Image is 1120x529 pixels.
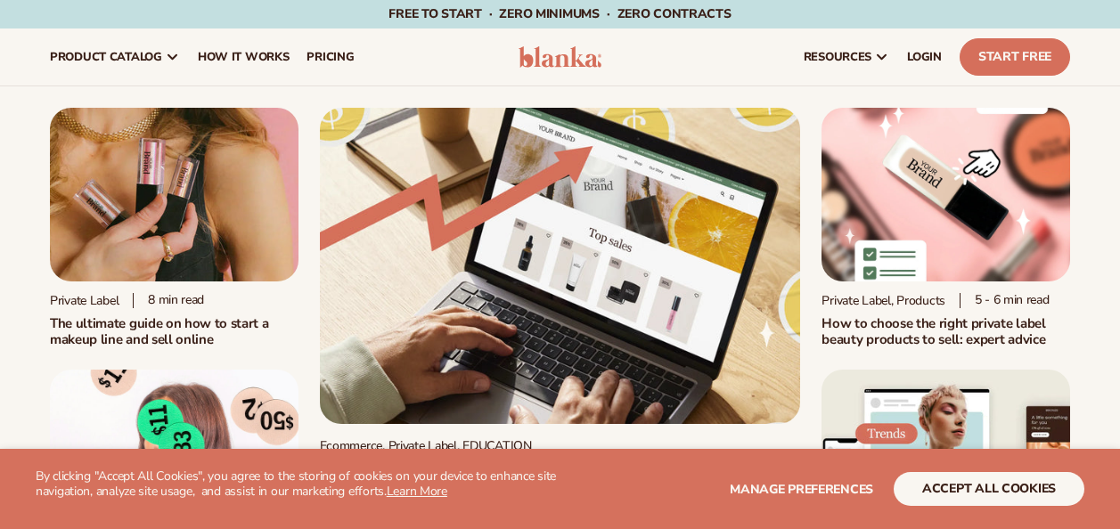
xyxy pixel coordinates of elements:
[795,28,898,85] a: resources
[50,108,298,281] img: Person holding branded make up with a solid pink background
[960,38,1070,76] a: Start Free
[822,108,1070,281] img: Private Label Beauty Products Click
[822,108,1070,348] a: Private Label Beauty Products Click Private Label, Products 5 - 6 min readHow to choose the right...
[50,108,298,348] a: Person holding branded make up with a solid pink background Private label 8 min readThe ultimate ...
[41,28,189,85] a: product catalog
[36,469,560,500] p: By clicking "Accept All Cookies", you agree to the storing of cookies on your device to enhance s...
[387,483,447,500] a: Learn More
[388,5,731,22] span: Free to start · ZERO minimums · ZERO contracts
[50,315,298,348] h1: The ultimate guide on how to start a makeup line and sell online
[50,50,162,64] span: product catalog
[907,50,942,64] span: LOGIN
[320,438,801,453] div: Ecommerce, Private Label, EDUCATION
[133,293,204,308] div: 8 min read
[960,293,1050,308] div: 5 - 6 min read
[307,50,354,64] span: pricing
[198,50,290,64] span: How It Works
[519,46,602,68] img: logo
[730,472,873,506] button: Manage preferences
[189,28,298,85] a: How It Works
[898,28,951,85] a: LOGIN
[50,293,119,308] div: Private label
[894,472,1084,506] button: accept all cookies
[822,293,945,308] div: Private Label, Products
[320,108,801,424] img: Growing money with ecommerce
[804,50,871,64] span: resources
[298,28,363,85] a: pricing
[730,481,873,498] span: Manage preferences
[822,315,1070,348] h2: How to choose the right private label beauty products to sell: expert advice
